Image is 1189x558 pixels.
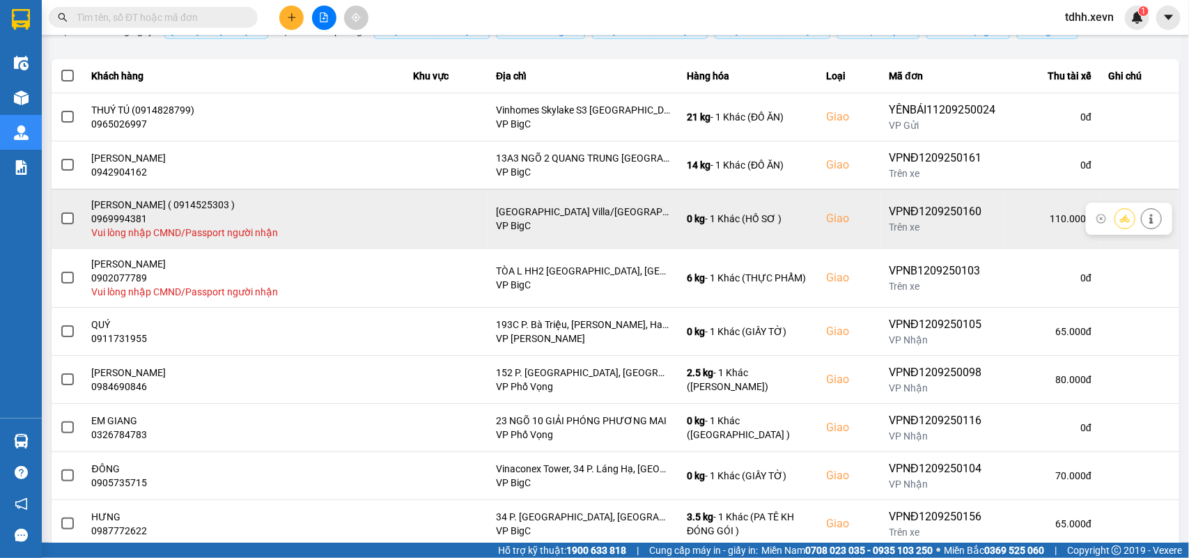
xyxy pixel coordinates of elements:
[92,257,397,271] div: [PERSON_NAME]
[496,332,670,346] div: VP [PERSON_NAME]
[496,414,670,428] div: 23 NGÕ 10 GIẢI PHÓNG PHƯƠNG MAI
[687,160,710,171] span: 14 kg
[826,371,872,388] div: Giao
[15,529,28,542] span: message
[687,510,809,538] div: - 1 Khác (PA TÊ KH ĐÓNG GÓI )
[92,332,397,346] div: 0911731955
[889,525,995,539] div: Trên xe
[1012,271,1091,285] div: 0 đ
[826,323,872,340] div: Giao
[687,213,705,224] span: 0 kg
[1012,469,1091,483] div: 70.000 đ
[287,13,297,22] span: plus
[92,428,397,442] div: 0326784783
[1012,325,1091,339] div: 65.000 đ
[84,59,405,93] th: Khách hàng
[496,510,670,524] div: 34 P. [GEOGRAPHIC_DATA], [GEOGRAPHIC_DATA], [GEOGRAPHIC_DATA], [GEOGRAPHIC_DATA] 100000, [GEOGRAP...
[687,414,809,442] div: - 1 Khác ([GEOGRAPHIC_DATA] )
[496,524,670,538] div: VP BigC
[351,13,361,22] span: aim
[678,59,818,93] th: Hàng hóa
[826,270,872,286] div: Giao
[1012,158,1091,172] div: 0 đ
[687,326,705,337] span: 0 kg
[344,6,368,30] button: aim
[92,271,397,285] div: 0902077789
[805,545,933,556] strong: 0708 023 035 - 0935 103 250
[496,380,670,394] div: VP Phố Vọng
[92,318,397,332] div: QUÝ
[58,13,68,22] span: search
[1131,11,1144,24] img: icon-new-feature
[889,477,995,491] div: VP Nhận
[92,510,397,524] div: HƯNG
[687,271,809,285] div: - 1 Khác (THỰC PHẨM)
[496,476,670,490] div: VP BigC
[687,325,809,339] div: - 1 Khác (GIẤY TỜ)
[92,414,397,428] div: EM GIANG
[279,6,304,30] button: plus
[496,205,670,219] div: [GEOGRAPHIC_DATA] Villa/[GEOGRAPHIC_DATA]/D04 KĐT, [GEOGRAPHIC_DATA], [GEOGRAPHIC_DATA] ( Đ04-L02 )
[1012,212,1091,226] div: 110.000 đ
[889,509,995,525] div: VPNĐ1209250156
[405,59,488,93] th: Khu vực
[687,110,809,124] div: - 1 Khác (ĐỒ ĂN)
[1156,6,1181,30] button: caret-down
[1012,110,1091,124] div: 0 đ
[826,516,872,532] div: Giao
[889,118,995,132] div: VP Gửi
[889,364,995,381] div: VPNĐ1209250098
[687,469,809,483] div: - 1 Khác (GIẤY TỜ)
[319,13,329,22] span: file-add
[826,210,872,227] div: Giao
[889,263,995,279] div: VPNB1209250103
[92,226,397,240] div: Vui lòng nhập CMND/Passport người nhận
[496,264,670,278] div: TÒA L HH2 [GEOGRAPHIC_DATA], [GEOGRAPHIC_DATA]+44H, [GEOGRAPHIC_DATA], [GEOGRAPHIC_DATA], [GEOGRA...
[1100,59,1179,93] th: Ghi chú
[92,151,397,165] div: [PERSON_NAME]
[14,91,29,105] img: warehouse-icon
[15,466,28,479] span: question-circle
[496,462,670,476] div: Vinaconex Tower, 34 P. Láng Hạ, [GEOGRAPHIC_DATA], [GEOGRAPHIC_DATA], [GEOGRAPHIC_DATA] 100000, [...
[1012,517,1091,531] div: 65.000 đ
[14,125,29,140] img: warehouse-icon
[880,59,1004,93] th: Mã đơn
[566,545,626,556] strong: 1900 633 818
[889,316,995,333] div: VPNĐ1209250105
[1012,68,1091,84] div: Thu tài xế
[889,203,995,220] div: VPNĐ1209250160
[984,545,1044,556] strong: 0369 525 060
[496,219,670,233] div: VP BigC
[889,460,995,477] div: VPNĐ1209250104
[936,548,940,553] span: ⚪️
[496,117,670,131] div: VP BigC
[92,462,397,476] div: ĐÔNG
[687,511,713,522] span: 3.5 kg
[496,278,670,292] div: VP BigC
[687,470,705,481] span: 0 kg
[92,117,397,131] div: 0965026997
[826,419,872,436] div: Giao
[92,380,397,394] div: 0984690846
[889,429,995,443] div: VP Nhận
[1141,6,1146,16] span: 1
[1054,8,1125,26] span: tdhh.xevn
[687,272,705,284] span: 6 kg
[312,6,336,30] button: file-add
[687,367,713,378] span: 2.5 kg
[14,434,29,449] img: warehouse-icon
[15,497,28,511] span: notification
[889,166,995,180] div: Trên xe
[687,366,809,394] div: - 1 Khác ([PERSON_NAME])
[14,56,29,70] img: warehouse-icon
[14,160,29,175] img: solution-icon
[92,198,397,212] div: [PERSON_NAME] ( 0914525303 )
[92,212,397,226] div: 0969994381
[687,212,809,226] div: - 1 Khác (HỒ SƠ )
[496,151,670,165] div: 13A3 NGÕ 2 QUANG TRUNG [GEOGRAPHIC_DATA]
[92,165,397,179] div: 0942904162
[637,543,639,558] span: |
[687,158,809,172] div: - 1 Khác (ĐỒ ĂN)
[818,59,880,93] th: Loại
[92,476,397,490] div: 0905735715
